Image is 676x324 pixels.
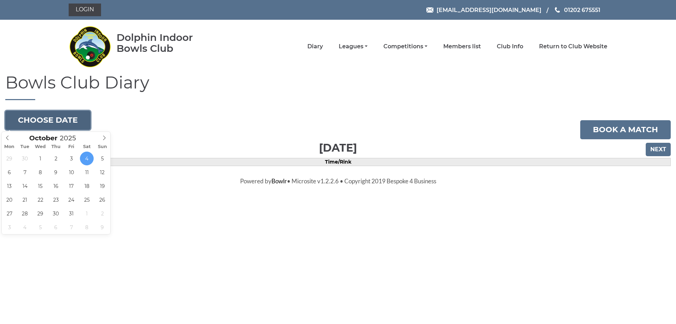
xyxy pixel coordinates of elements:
[2,193,16,207] span: October 20, 2025
[383,43,427,50] a: Competitions
[95,165,109,179] span: October 12, 2025
[580,120,671,139] a: Book a match
[80,220,94,234] span: November 8, 2025
[80,207,94,220] span: November 1, 2025
[95,207,109,220] span: November 2, 2025
[18,179,32,193] span: October 14, 2025
[79,145,95,149] span: Sat
[64,220,78,234] span: November 7, 2025
[6,158,671,166] td: Time/Rink
[18,220,32,234] span: November 4, 2025
[33,165,47,179] span: October 8, 2025
[69,4,101,16] a: Login
[307,43,323,50] a: Diary
[64,207,78,220] span: October 31, 2025
[49,165,63,179] span: October 9, 2025
[95,193,109,207] span: October 26, 2025
[95,220,109,234] span: November 9, 2025
[64,179,78,193] span: October 17, 2025
[443,43,481,50] a: Members list
[2,220,16,234] span: November 3, 2025
[117,32,215,54] div: Dolphin Indoor Bowls Club
[69,22,111,71] img: Dolphin Indoor Bowls Club
[437,6,542,13] span: [EMAIL_ADDRESS][DOMAIN_NAME]
[80,193,94,207] span: October 25, 2025
[33,207,47,220] span: October 29, 2025
[18,207,32,220] span: October 28, 2025
[2,145,17,149] span: Mon
[555,7,560,13] img: Phone us
[18,165,32,179] span: October 7, 2025
[64,152,78,165] span: October 3, 2025
[33,152,47,165] span: October 1, 2025
[57,134,85,142] input: Scroll to increment
[80,179,94,193] span: October 18, 2025
[539,43,607,50] a: Return to Club Website
[564,6,600,13] span: 01202 675551
[64,193,78,207] span: October 24, 2025
[5,73,671,100] h1: Bowls Club Diary
[64,145,79,149] span: Fri
[33,145,48,149] span: Wed
[2,179,16,193] span: October 13, 2025
[95,145,110,149] span: Sun
[49,152,63,165] span: October 2, 2025
[646,143,671,156] input: Next
[80,165,94,179] span: October 11, 2025
[554,6,600,14] a: Phone us 01202 675551
[2,165,16,179] span: October 6, 2025
[48,145,64,149] span: Thu
[339,43,368,50] a: Leagues
[64,165,78,179] span: October 10, 2025
[49,220,63,234] span: November 6, 2025
[33,179,47,193] span: October 15, 2025
[33,220,47,234] span: November 5, 2025
[49,193,63,207] span: October 23, 2025
[49,179,63,193] span: October 16, 2025
[18,193,32,207] span: October 21, 2025
[29,135,57,142] span: Scroll to increment
[80,152,94,165] span: October 4, 2025
[5,111,90,130] button: Choose date
[240,177,436,185] span: Powered by • Microsite v1.2.2.6 • Copyright 2019 Bespoke 4 Business
[95,179,109,193] span: October 19, 2025
[2,207,16,220] span: October 27, 2025
[95,152,109,165] span: October 5, 2025
[33,193,47,207] span: October 22, 2025
[426,7,433,13] img: Email
[497,43,523,50] a: Club Info
[17,145,33,149] span: Tue
[18,152,32,165] span: September 30, 2025
[271,177,287,185] a: Bowlr
[426,6,542,14] a: Email [EMAIL_ADDRESS][DOMAIN_NAME]
[49,207,63,220] span: October 30, 2025
[2,152,16,165] span: September 29, 2025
